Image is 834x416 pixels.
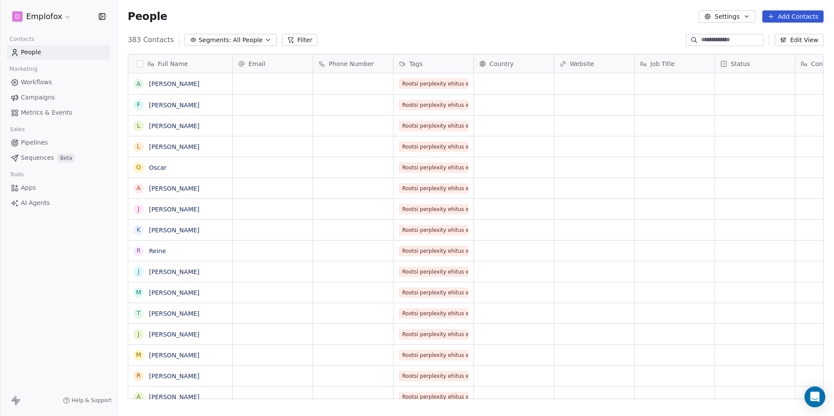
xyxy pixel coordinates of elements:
[21,48,41,57] span: People
[399,267,468,277] span: Rootsi perplexity ehitus ettevõtted
[15,12,20,21] span: D
[72,397,112,404] span: Help & Support
[6,33,38,46] span: Contacts
[149,102,199,109] a: [PERSON_NAME]
[149,268,199,275] a: [PERSON_NAME]
[6,168,27,181] span: Tools
[804,386,825,407] div: Open Intercom Messenger
[21,78,52,87] span: Workflows
[21,108,72,117] span: Metrics & Events
[136,350,141,360] div: M
[313,54,393,73] div: Phone Number
[7,106,110,120] a: Metrics & Events
[149,393,199,400] a: [PERSON_NAME]
[10,9,73,24] button: DEmplofox
[7,151,110,165] a: SequencesBeta
[149,164,166,171] a: Oscar
[149,206,199,213] a: [PERSON_NAME]
[248,59,265,68] span: Email
[7,181,110,195] a: Apps
[409,59,423,68] span: Tags
[158,59,188,68] span: Full Name
[399,329,468,340] span: Rootsi perplexity ehitus ettevõtted
[474,54,554,73] div: Country
[399,225,468,235] span: Rootsi perplexity ehitus ettevõtted
[6,123,29,136] span: Sales
[138,267,139,276] div: J
[149,352,199,359] a: [PERSON_NAME]
[128,35,174,45] span: 383 Contacts
[233,54,313,73] div: Email
[21,138,48,147] span: Pipelines
[490,59,514,68] span: Country
[136,371,141,380] div: R
[136,246,141,255] div: R
[137,142,140,151] div: L
[399,162,468,173] span: Rootsi perplexity ehitus ettevõtted
[149,331,199,338] a: [PERSON_NAME]
[136,163,141,172] div: O
[149,227,199,234] a: [PERSON_NAME]
[399,371,468,381] span: Rootsi perplexity ehitus ettevõtted
[149,122,199,129] a: [PERSON_NAME]
[137,309,141,318] div: T
[699,10,755,23] button: Settings
[731,59,750,68] span: Status
[399,142,468,152] span: Rootsi perplexity ehitus ettevõtted
[128,54,232,73] div: Full Name
[570,59,594,68] span: Website
[138,205,139,214] div: J
[7,90,110,105] a: Campaigns
[399,287,468,298] span: Rootsi perplexity ehitus ettevõtted
[399,308,468,319] span: Rootsi perplexity ehitus ettevõtted
[399,183,468,194] span: Rootsi perplexity ehitus ettevõtted
[136,225,140,234] div: K
[7,45,110,59] a: People
[137,100,140,109] div: F
[128,10,167,23] span: People
[762,10,824,23] button: Add Contacts
[21,93,55,102] span: Campaigns
[399,246,468,256] span: Rootsi perplexity ehitus ettevõtted
[21,198,50,208] span: AI Agents
[399,350,468,360] span: Rootsi perplexity ehitus ettevõtted
[399,79,468,89] span: Rootsi perplexity ehitus ettevõtted
[136,79,141,89] div: A
[650,59,675,68] span: Job Title
[149,310,199,317] a: [PERSON_NAME]
[149,373,199,380] a: [PERSON_NAME]
[149,289,199,296] a: [PERSON_NAME]
[149,143,199,150] a: [PERSON_NAME]
[149,248,166,254] a: Reine
[149,185,199,192] a: [PERSON_NAME]
[7,135,110,150] a: Pipelines
[149,80,199,87] a: [PERSON_NAME]
[399,204,468,215] span: Rootsi perplexity ehitus ettevõtted
[715,54,795,73] div: Status
[136,392,141,401] div: A
[57,154,75,162] span: Beta
[26,11,62,22] span: Emplofox
[138,330,139,339] div: J
[635,54,715,73] div: Job Title
[394,54,473,73] div: Tags
[199,36,231,45] span: Segments:
[7,196,110,210] a: AI Agents
[7,75,110,89] a: Workflows
[399,392,468,402] span: Rootsi perplexity ehitus ettevõtted
[399,100,468,110] span: Rootsi perplexity ehitus ettevõtted
[21,183,36,192] span: Apps
[21,153,54,162] span: Sequences
[128,73,233,399] div: grid
[233,36,262,45] span: All People
[136,184,141,193] div: A
[329,59,374,68] span: Phone Number
[137,121,140,130] div: L
[399,121,468,131] span: Rootsi perplexity ehitus ettevõtted
[63,397,112,404] a: Help & Support
[6,63,41,76] span: Marketing
[136,288,141,297] div: M
[282,34,318,46] button: Filter
[554,54,634,73] div: Website
[774,34,824,46] button: Edit View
